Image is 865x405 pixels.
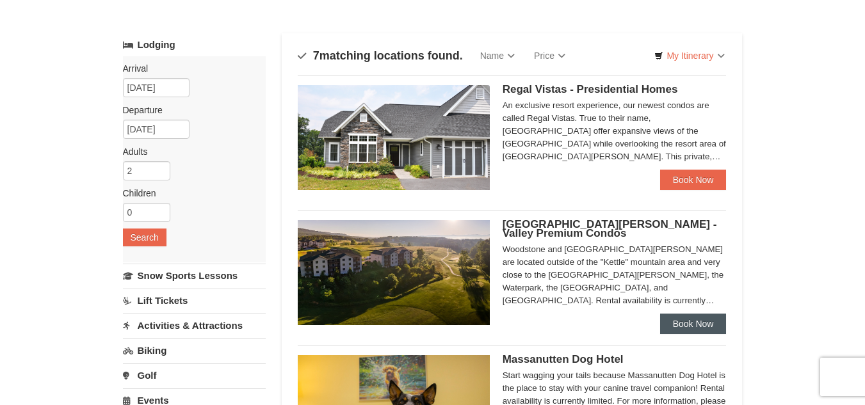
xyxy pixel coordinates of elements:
[123,264,266,287] a: Snow Sports Lessons
[503,83,678,95] span: Regal Vistas - Presidential Homes
[123,187,256,200] label: Children
[123,228,166,246] button: Search
[123,314,266,337] a: Activities & Attractions
[123,104,256,116] label: Departure
[123,363,266,387] a: Golf
[503,243,727,307] div: Woodstone and [GEOGRAPHIC_DATA][PERSON_NAME] are located outside of the "Kettle" mountain area an...
[503,99,727,163] div: An exclusive resort experience, our newest condos are called Regal Vistas. True to their name, [G...
[646,46,732,65] a: My Itinerary
[471,43,524,68] a: Name
[298,220,490,325] img: 19219041-4-ec11c166.jpg
[123,338,266,362] a: Biking
[503,218,717,239] span: [GEOGRAPHIC_DATA][PERSON_NAME] - Valley Premium Condos
[123,289,266,312] a: Lift Tickets
[123,62,256,75] label: Arrival
[524,43,575,68] a: Price
[660,170,727,190] a: Book Now
[503,353,624,365] span: Massanutten Dog Hotel
[298,49,463,62] h4: matching locations found.
[313,49,319,62] span: 7
[123,145,256,158] label: Adults
[660,314,727,334] a: Book Now
[123,33,266,56] a: Lodging
[298,85,490,190] img: 19218991-1-902409a9.jpg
